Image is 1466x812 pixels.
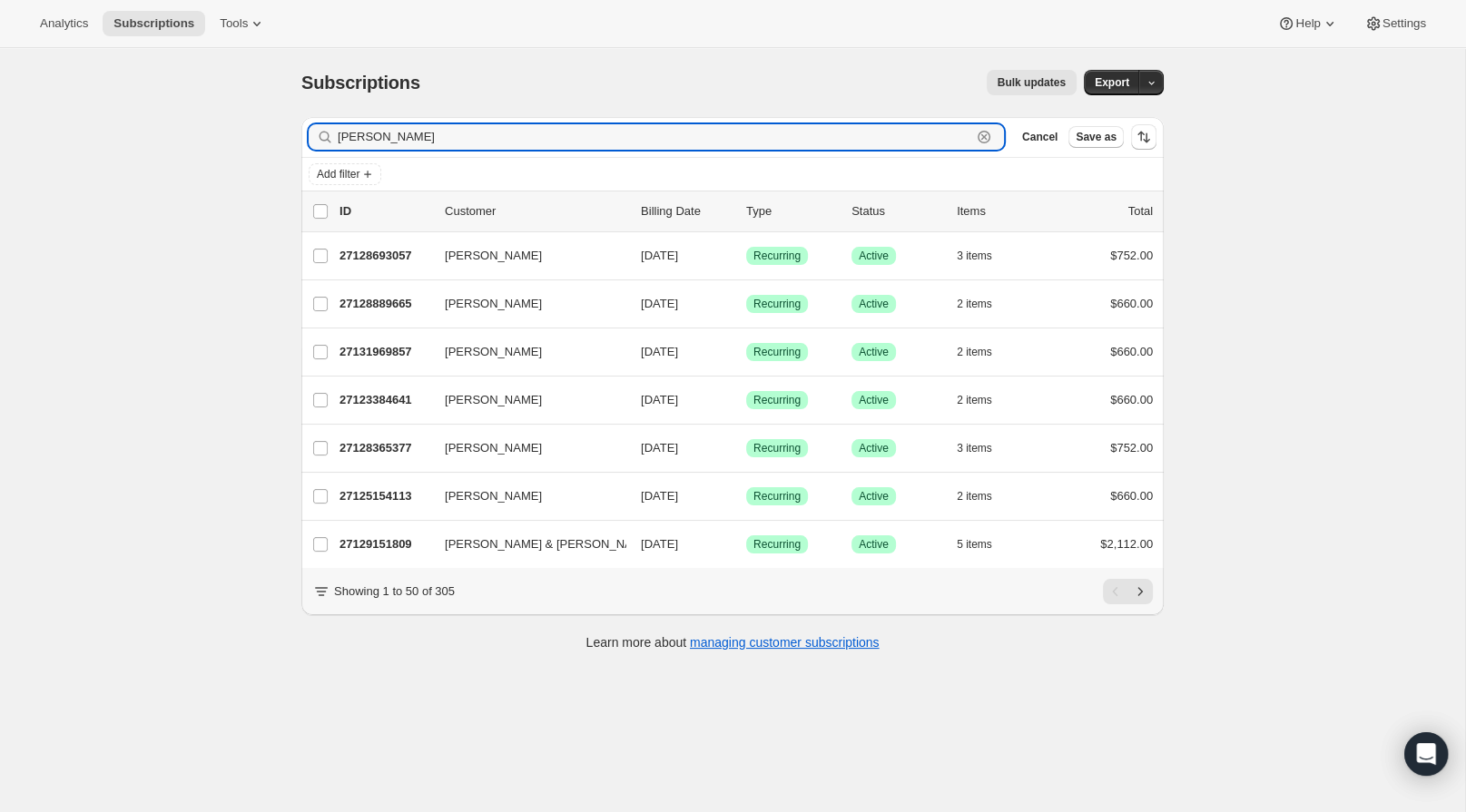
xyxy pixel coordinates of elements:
p: 27128365377 [339,439,430,457]
button: 2 items [957,339,1012,365]
button: Cancel [1015,126,1065,148]
button: 2 items [957,484,1012,509]
button: Clear [975,128,993,146]
button: [PERSON_NAME] [434,289,615,318]
button: Add filter [309,163,381,185]
span: Subscriptions [113,16,194,31]
button: Export [1084,70,1140,95]
span: Export [1095,75,1129,90]
span: [PERSON_NAME] [445,295,542,313]
p: Learn more about [586,633,880,651]
p: 27123384641 [339,391,430,409]
span: [DATE] [641,441,678,455]
span: Bulk updates [998,75,1066,90]
button: 3 items [957,435,1012,461]
div: 27128693057[PERSON_NAME][DATE]SuccessRecurringSuccessActive3 items$752.00 [339,243,1153,269]
span: Settings [1382,16,1426,31]
span: Active [859,297,889,311]
span: Active [859,345,889,359]
button: [PERSON_NAME] [434,386,615,415]
span: $660.00 [1110,393,1153,406]
p: 27131969857 [339,343,430,361]
button: Bulk updates [987,70,1077,95]
span: [DATE] [641,345,678,358]
span: Recurring [753,441,801,455]
span: 5 items [957,537,992,552]
span: Subscriptions [301,73,420,93]
span: [PERSON_NAME] [445,247,542,265]
button: Sort the results [1131,124,1156,150]
nav: Pagination [1103,579,1153,604]
button: 5 items [957,532,1012,557]
span: Help [1295,16,1320,31]
button: Help [1266,11,1349,36]
div: 27123384641[PERSON_NAME][DATE]SuccessRecurringSuccessActive2 items$660.00 [339,387,1153,413]
span: Active [859,393,889,407]
span: [DATE] [641,249,678,262]
button: 2 items [957,291,1012,317]
span: Active [859,249,889,263]
p: ID [339,202,430,220]
p: Total [1128,202,1153,220]
p: 27128889665 [339,295,430,313]
span: [PERSON_NAME] [445,439,542,457]
button: Subscriptions [103,11,205,36]
p: 27125154113 [339,487,430,505]
div: IDCustomerBilling DateTypeStatusItemsTotal [339,202,1153,220]
span: [PERSON_NAME] & [PERSON_NAME] [445,535,654,553]
span: Active [859,537,889,552]
span: Recurring [753,297,801,311]
p: Status [851,202,942,220]
span: 2 items [957,489,992,504]
button: [PERSON_NAME] & [PERSON_NAME] [434,530,615,559]
p: 27129151809 [339,535,430,553]
div: Open Intercom Messenger [1404,732,1448,776]
button: 3 items [957,243,1012,269]
div: Type [746,202,837,220]
span: Analytics [40,16,88,31]
span: Recurring [753,537,801,552]
div: 27128889665[PERSON_NAME][DATE]SuccessRecurringSuccessActive2 items$660.00 [339,291,1153,317]
span: 3 items [957,249,992,263]
span: Cancel [1022,130,1058,144]
div: 27129151809[PERSON_NAME] & [PERSON_NAME][DATE]SuccessRecurringSuccessActive5 items$2,112.00 [339,532,1153,557]
span: Tools [220,16,248,31]
div: 27128365377[PERSON_NAME][DATE]SuccessRecurringSuccessActive3 items$752.00 [339,435,1153,461]
span: Add filter [317,167,359,181]
span: [PERSON_NAME] [445,343,542,361]
span: [DATE] [641,489,678,503]
button: [PERSON_NAME] [434,482,615,511]
button: [PERSON_NAME] [434,434,615,463]
button: Tools [209,11,277,36]
span: $2,112.00 [1100,537,1153,551]
span: $752.00 [1110,441,1153,455]
span: $660.00 [1110,297,1153,310]
button: Save as [1068,126,1124,148]
span: 2 items [957,297,992,311]
button: [PERSON_NAME] [434,338,615,367]
p: Billing Date [641,202,732,220]
span: Recurring [753,489,801,504]
span: 2 items [957,345,992,359]
button: [PERSON_NAME] [434,241,615,270]
p: 27128693057 [339,247,430,265]
input: Filter subscribers [338,124,971,150]
span: [PERSON_NAME] [445,487,542,505]
span: [DATE] [641,393,678,406]
div: 27125154113[PERSON_NAME][DATE]SuccessRecurringSuccessActive2 items$660.00 [339,484,1153,509]
span: Save as [1076,130,1117,144]
a: managing customer subscriptions [690,635,880,650]
button: Next [1127,579,1153,604]
p: Showing 1 to 50 of 305 [334,582,455,601]
span: $660.00 [1110,489,1153,503]
button: 2 items [957,387,1012,413]
span: Recurring [753,249,801,263]
button: Analytics [29,11,99,36]
span: $752.00 [1110,249,1153,262]
div: Items [957,202,1048,220]
span: Active [859,489,889,504]
span: [DATE] [641,297,678,310]
span: $660.00 [1110,345,1153,358]
span: Recurring [753,345,801,359]
span: [DATE] [641,537,678,551]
